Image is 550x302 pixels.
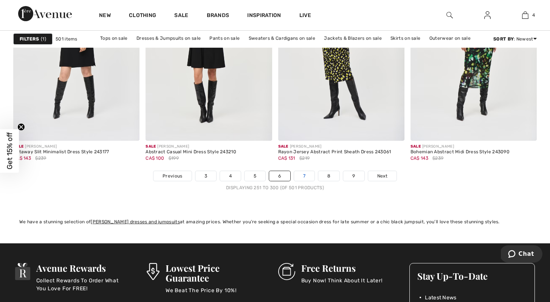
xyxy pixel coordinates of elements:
img: plus_v2.svg [125,126,132,133]
span: $239 [35,155,46,162]
div: Cutaway Slit Minimalist Dress Style 243177 [13,149,109,155]
a: Dresses & Jumpsuits on sale [133,33,205,43]
span: Inspiration [247,12,281,20]
span: Next [377,173,387,179]
a: Jackets & Blazers on sale [320,33,386,43]
p: Buy Now! Think About It Later! [301,277,383,292]
span: Sale [146,144,156,149]
img: search the website [446,11,453,20]
span: $199 [169,155,179,162]
button: Close teaser [17,123,25,131]
h3: Avenue Rewards [36,263,129,273]
span: Get 15% off [5,132,14,170]
a: 4 [220,171,241,181]
h3: Lowest Price Guarantee [166,263,260,283]
nav: Page navigation [13,171,537,191]
img: Free Returns [278,263,295,280]
img: Lowest Price Guarantee [147,263,160,280]
a: Sign In [478,11,497,20]
span: Sale [411,144,421,149]
a: Next [368,171,397,181]
img: My Info [484,11,491,20]
img: Avenue Rewards [15,263,30,280]
span: CA$ 131 [278,156,295,161]
span: 1 [41,36,46,42]
a: Tops on sale [96,33,132,43]
a: Sweaters & Cardigans on sale [245,33,319,43]
span: CA$ 143 [13,156,31,161]
span: CA$ 143 [411,156,428,161]
p: Collect Rewards To Order What You Love For FREE! [36,277,129,292]
a: 9 [343,171,364,181]
a: Pants on sale [206,33,243,43]
span: $239 [432,155,443,162]
a: Outerwear on sale [426,33,474,43]
span: CA$ 100 [146,156,164,161]
h3: Stay Up-To-Date [417,271,527,281]
div: [PERSON_NAME] [146,144,236,149]
a: 5 [245,171,265,181]
span: Previous [163,173,182,179]
a: Previous [153,171,191,181]
img: plus_v2.svg [390,126,397,133]
a: 7 [294,171,315,181]
a: New [99,12,111,20]
div: Displaying 251 to 300 (of 501 products) [13,184,537,191]
a: 8 [318,171,339,181]
a: [PERSON_NAME] dresses and jumpsuits [91,219,180,224]
a: Live [299,11,311,19]
a: 3 [195,171,216,181]
p: We Beat The Price By 10%! [166,286,260,302]
span: $219 [299,155,310,162]
div: [PERSON_NAME] [411,144,510,149]
div: [PERSON_NAME] [278,144,391,149]
span: 4 [532,12,535,19]
iframe: Opens a widget where you can chat to one of our agents [501,245,542,264]
div: We have a stunning selection of at amazing prices. Whether you’re seeking a special occasion dres... [19,218,531,225]
div: Rayon Jersey Abstract Print Sheath Dress 243061 [278,149,391,155]
a: Sale [174,12,188,20]
div: Bohemian Abstract Midi Dress Style 243090 [411,149,510,155]
a: Clothing [129,12,156,20]
span: 501 items [56,36,77,42]
div: Abstract Casual Mini Dress Style 243210 [146,149,236,155]
div: [PERSON_NAME] [13,144,109,149]
img: My Bag [522,11,528,20]
span: Latest News [425,294,456,302]
a: 6 [269,171,290,181]
img: plus_v2.svg [522,126,529,133]
strong: Sort By [493,36,514,42]
img: plus_v2.svg [257,126,264,133]
a: Skirts on sale [387,33,424,43]
div: : Newest [493,36,537,42]
a: 4 [507,11,544,20]
strong: Filters [20,36,39,42]
span: Sale [278,144,288,149]
h3: Free Returns [301,263,383,273]
img: 1ère Avenue [18,6,72,21]
a: Brands [207,12,229,20]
